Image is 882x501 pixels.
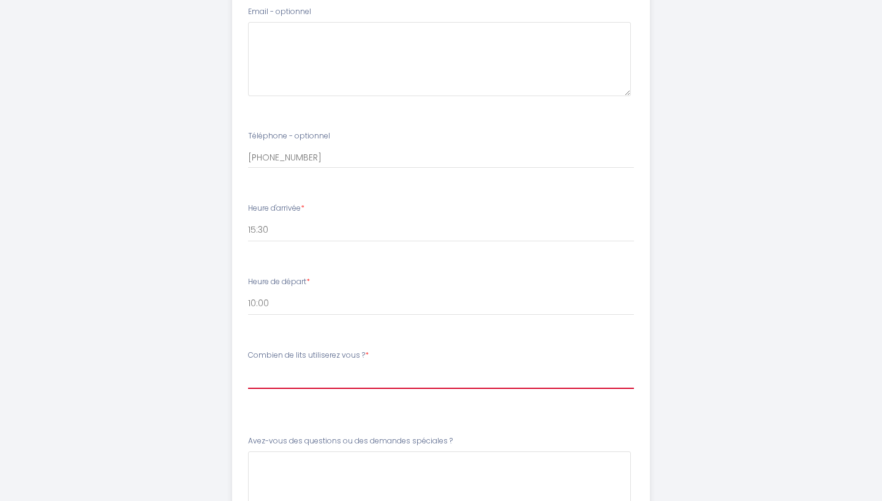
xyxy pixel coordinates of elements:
[248,6,311,18] label: Email - optionnel
[248,203,304,214] label: Heure d'arrivée
[248,276,310,288] label: Heure de départ
[248,130,330,142] label: Téléphone - optionnel
[248,435,453,447] label: Avez-vous des questions ou des demandes spéciales ?
[248,350,369,361] label: Combien de lits utiliserez vous ?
